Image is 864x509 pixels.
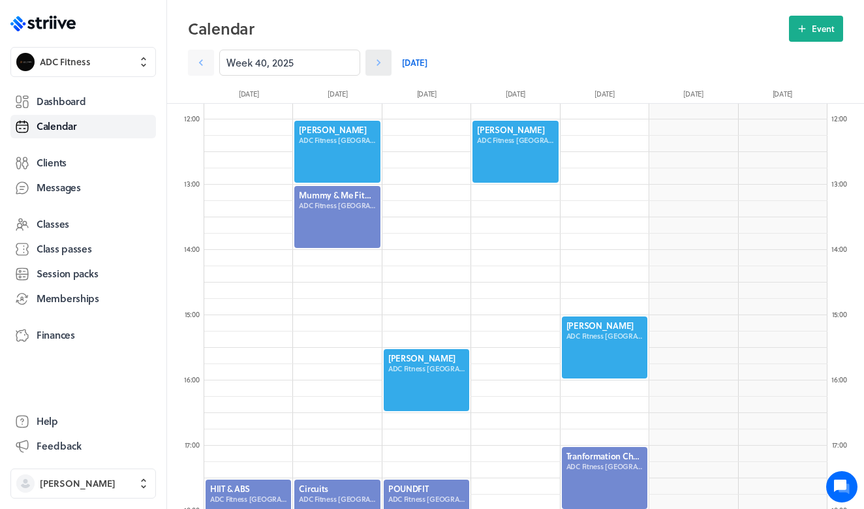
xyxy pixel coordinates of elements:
div: 15 [179,309,205,319]
span: ADC Fitness [40,55,91,69]
div: 17 [826,440,852,450]
div: 13 [179,179,205,189]
a: Help [10,410,156,433]
div: [DATE] [204,89,293,103]
button: ADC FitnessADC Fitness [10,47,156,77]
span: :00 [191,243,200,254]
button: [PERSON_NAME] [10,469,156,499]
div: 12 [179,114,205,123]
a: Calendar [10,115,156,138]
a: Clients [10,151,156,175]
span: Help [37,414,58,428]
span: :00 [191,178,200,189]
h1: Hi [PERSON_NAME] [20,63,241,84]
div: 16 [179,375,205,384]
iframe: gist-messenger-bubble-iframe [826,471,857,502]
a: [DATE] [402,50,427,76]
div: 12 [826,114,852,123]
button: New conversation [20,152,241,178]
div: [DATE] [560,89,649,103]
img: ADC Fitness [16,53,35,71]
span: Finances [37,328,75,342]
div: [DATE] [382,89,471,103]
span: :00 [191,374,200,385]
span: Event [812,23,835,35]
a: Class passes [10,238,156,261]
div: 14 [826,244,852,254]
a: Finances [10,324,156,347]
a: Dashboard [10,90,156,114]
span: :00 [837,309,846,320]
span: :00 [837,439,846,450]
div: 13 [826,179,852,189]
span: Calendar [37,119,77,133]
div: [DATE] [649,89,737,103]
span: [PERSON_NAME] [40,477,116,490]
span: Dashboard [37,95,85,108]
button: Event [789,16,843,42]
a: Messages [10,176,156,200]
div: 14 [179,244,205,254]
span: :00 [190,309,199,320]
h2: We're here to help. Ask us anything! [20,87,241,129]
span: New conversation [84,160,157,170]
span: :00 [838,243,847,254]
h2: Calendar [188,16,789,42]
div: [DATE] [738,89,827,103]
span: Feedback [37,439,82,453]
input: YYYY-M-D [219,50,360,76]
div: 16 [826,375,852,384]
div: [DATE] [471,89,560,103]
span: :00 [838,374,847,385]
button: Feedback [10,435,156,458]
span: Memberships [37,292,99,305]
a: Memberships [10,287,156,311]
div: [DATE] [293,89,382,103]
span: Session packs [37,267,98,281]
span: :00 [838,178,847,189]
span: Classes [37,217,69,231]
span: :00 [190,439,199,450]
div: 15 [826,309,852,319]
a: Session packs [10,262,156,286]
span: :00 [838,113,847,124]
a: Classes [10,213,156,236]
span: Class passes [37,242,92,256]
p: Find an answer quickly [18,203,243,219]
input: Search articles [38,224,233,251]
div: 17 [179,440,205,450]
span: Clients [37,156,67,170]
span: Messages [37,181,81,194]
span: :00 [191,113,200,124]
